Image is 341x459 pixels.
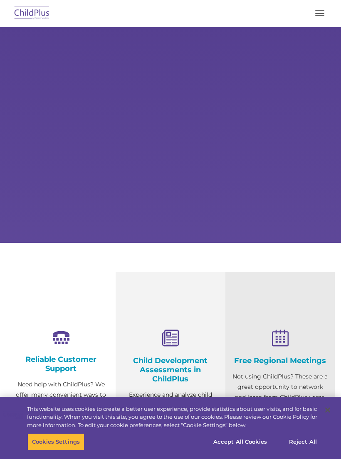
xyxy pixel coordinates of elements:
button: Cookies Settings [27,433,84,451]
h4: Child Development Assessments in ChildPlus [122,356,219,383]
button: Close [319,401,337,419]
button: Reject All [277,433,329,451]
button: Accept All Cookies [209,433,272,451]
p: Need help with ChildPlus? We offer many convenient ways to contact our amazing Customer Support r... [12,379,109,452]
p: Not using ChildPlus? These are a great opportunity to network and learn from ChildPlus users. Fin... [232,371,329,423]
img: ChildPlus by Procare Solutions [12,4,52,23]
h4: Free Regional Meetings [232,356,329,365]
div: This website uses cookies to create a better user experience, provide statistics about user visit... [27,405,317,430]
p: Experience and analyze child assessments and Head Start data management in one system with zero c... [122,390,219,452]
h4: Reliable Customer Support [12,355,109,373]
